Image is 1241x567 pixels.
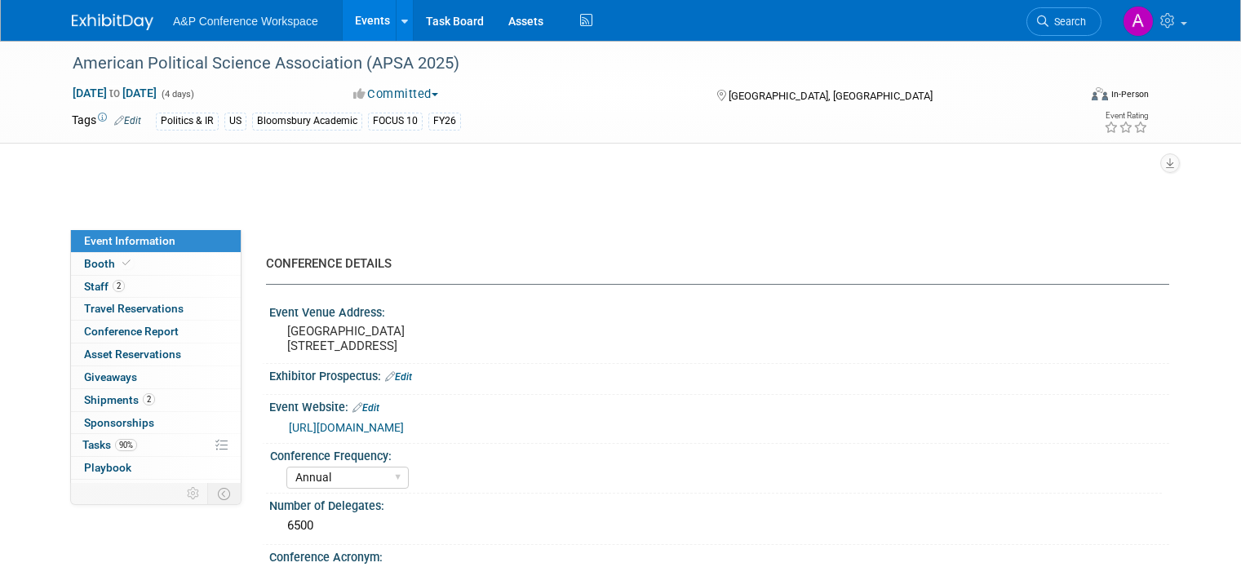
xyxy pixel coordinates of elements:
[84,280,125,293] span: Staff
[270,444,1162,464] div: Conference Frequency:
[71,276,241,298] a: Staff2
[1123,6,1154,37] img: Atifa Jiwa
[84,302,184,315] span: Travel Reservations
[72,112,141,131] td: Tags
[84,461,131,474] span: Playbook
[990,85,1149,109] div: Event Format
[84,393,155,406] span: Shipments
[173,15,318,28] span: A&P Conference Workspace
[71,457,241,479] a: Playbook
[368,113,423,130] div: FOCUS 10
[107,86,122,100] span: to
[269,364,1169,385] div: Exhibitor Prospectus:
[1092,87,1108,100] img: Format-Inperson.png
[1110,88,1149,100] div: In-Person
[71,298,241,320] a: Travel Reservations
[71,253,241,275] a: Booth
[72,14,153,30] img: ExhibitDay
[71,366,241,388] a: Giveaways
[82,438,137,451] span: Tasks
[122,259,131,268] i: Booth reservation complete
[143,393,155,405] span: 2
[71,389,241,411] a: Shipments2
[71,434,241,456] a: Tasks90%
[269,300,1169,321] div: Event Venue Address:
[71,321,241,343] a: Conference Report
[156,113,219,130] div: Politics & IR
[71,343,241,365] a: Asset Reservations
[281,513,1157,538] div: 6500
[348,86,445,103] button: Committed
[428,113,461,130] div: FY26
[72,86,157,100] span: [DATE] [DATE]
[208,483,242,504] td: Toggle Event Tabs
[84,416,154,429] span: Sponsorships
[1026,7,1101,36] a: Search
[113,280,125,292] span: 2
[269,395,1169,416] div: Event Website:
[729,90,933,102] span: [GEOGRAPHIC_DATA], [GEOGRAPHIC_DATA]
[385,371,412,383] a: Edit
[266,255,1157,272] div: CONFERENCE DETAILS
[1104,112,1148,120] div: Event Rating
[1048,16,1086,28] span: Search
[224,113,246,130] div: US
[160,89,194,100] span: (4 days)
[114,115,141,126] a: Edit
[115,439,137,451] span: 90%
[84,348,181,361] span: Asset Reservations
[84,234,175,247] span: Event Information
[180,483,208,504] td: Personalize Event Tab Strip
[84,257,134,270] span: Booth
[71,230,241,252] a: Event Information
[289,421,404,434] a: [URL][DOMAIN_NAME]
[269,545,1169,565] div: Conference Acronym:
[252,113,362,130] div: Bloomsbury Academic
[71,412,241,434] a: Sponsorships
[84,325,179,338] span: Conference Report
[352,402,379,414] a: Edit
[84,370,137,383] span: Giveaways
[67,49,1057,78] div: American Political Science Association (APSA 2025)
[287,324,627,353] pre: [GEOGRAPHIC_DATA] [STREET_ADDRESS]
[269,494,1169,514] div: Number of Delegates:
